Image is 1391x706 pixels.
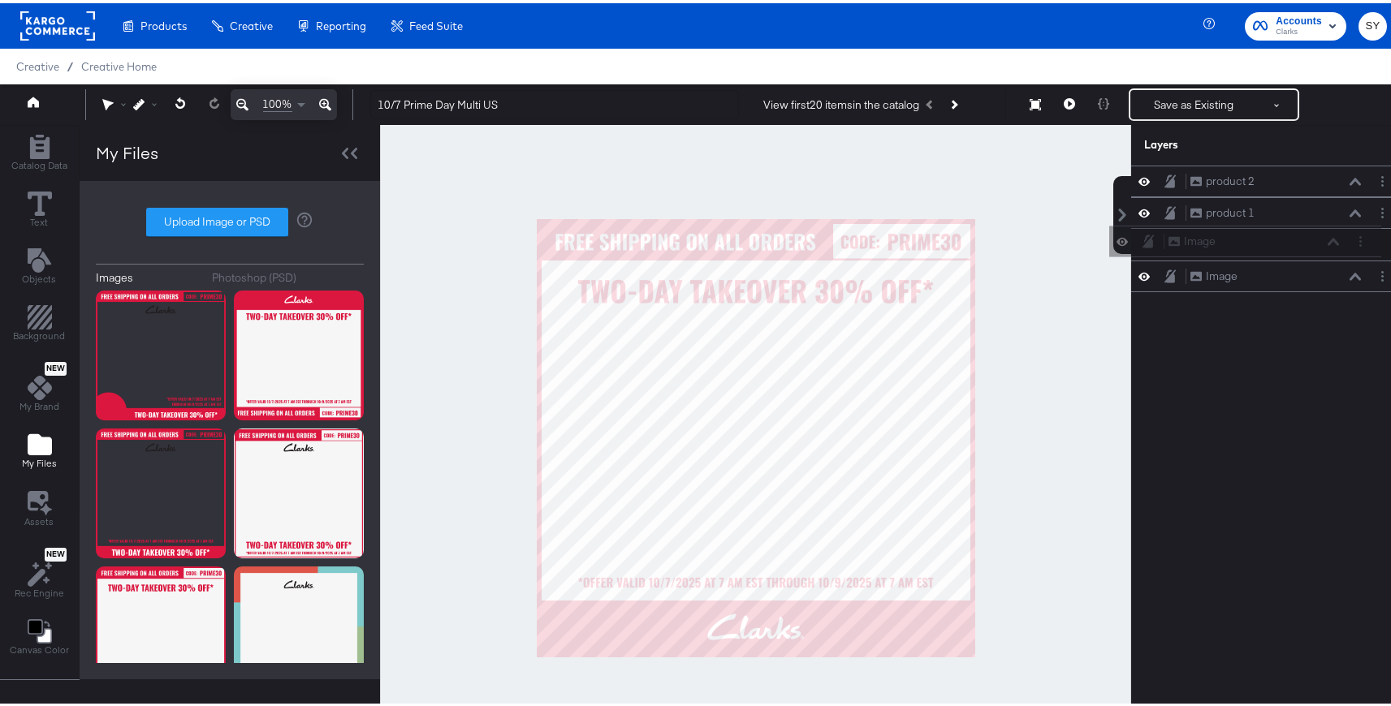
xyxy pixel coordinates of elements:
[1245,9,1346,37] button: AccountsClarks
[263,93,292,109] span: 100%
[45,360,67,371] span: New
[409,16,463,29] span: Feed Suite
[1184,230,1216,246] div: Image
[1190,201,1255,218] button: product 1
[763,94,919,110] div: View first 20 items in the catalog
[11,156,67,169] span: Catalog Data
[1206,265,1238,281] div: Image
[15,583,64,596] span: Rec Engine
[13,241,67,287] button: Add Text
[1276,23,1322,36] span: Clarks
[1206,202,1255,217] div: product 1
[18,184,62,230] button: Text
[1109,222,1381,254] div: ImageLayer Options
[213,267,365,282] button: Photoshop (PSD)
[12,426,67,472] button: Add Files
[81,57,157,70] a: Creative Home
[16,57,59,70] span: Creative
[31,213,49,226] span: Text
[1206,170,1255,186] div: product 2
[140,16,187,29] span: Products
[942,87,965,116] button: Next Product
[1144,134,1310,149] div: Layers
[10,640,69,653] span: Canvas Color
[1190,170,1255,187] button: product 2
[1276,10,1322,27] span: Accounts
[316,16,366,29] span: Reporting
[4,299,76,345] button: Add Rectangle
[14,326,66,339] span: Background
[10,355,69,415] button: NewMy Brand
[96,267,201,282] button: Images
[230,16,273,29] span: Creative
[1365,14,1380,32] span: SY
[96,267,133,282] div: Images
[5,540,74,601] button: NewRec Engine
[25,512,54,525] span: Assets
[1190,265,1238,282] button: Image
[2,127,77,174] button: Add Rectangle
[213,267,297,282] div: Photoshop (PSD)
[96,138,158,161] div: My Files
[1359,9,1387,37] button: SY
[1130,87,1257,116] button: Save as Existing
[22,454,57,467] span: My Files
[1168,230,1216,247] button: Image
[23,269,57,282] span: Objects
[19,397,59,410] span: My Brand
[59,57,81,70] span: /
[15,483,64,530] button: Assets
[45,546,67,557] span: New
